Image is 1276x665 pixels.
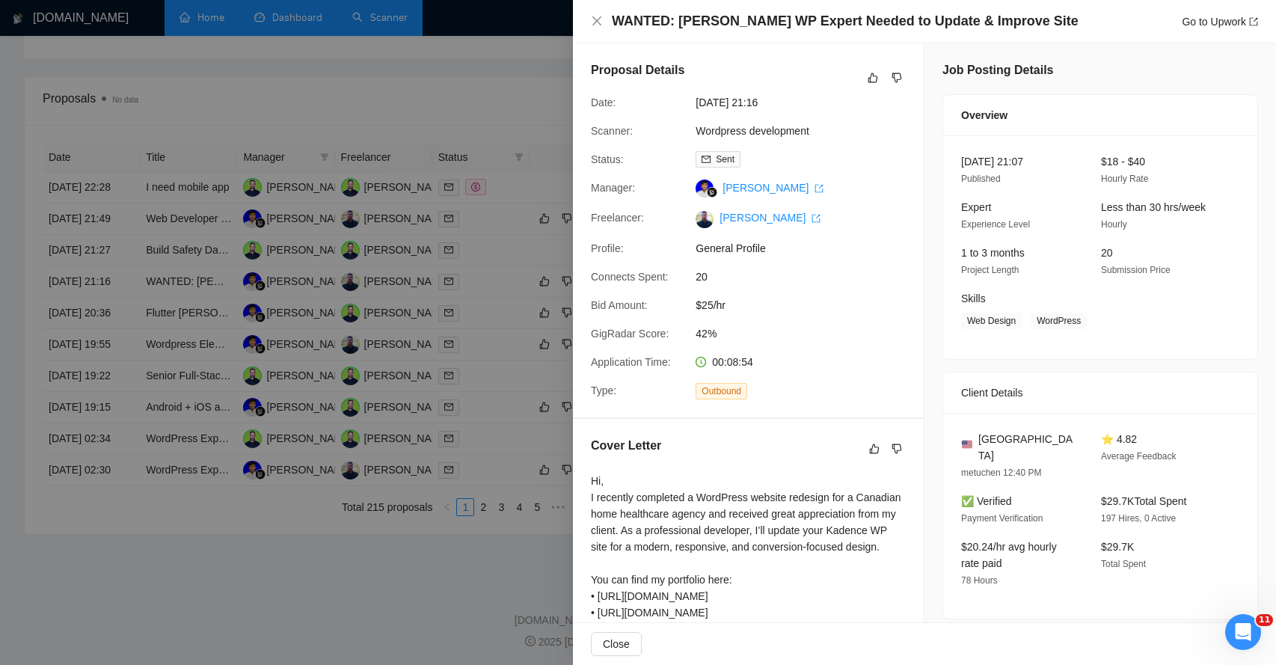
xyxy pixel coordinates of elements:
[888,69,906,87] button: dislike
[712,356,753,368] span: 00:08:54
[591,153,624,165] span: Status:
[961,373,1239,413] div: Client Details
[865,440,883,458] button: like
[1101,219,1127,230] span: Hourly
[716,154,734,165] span: Sent
[942,61,1053,79] h5: Job Posting Details
[591,96,616,108] span: Date:
[1101,541,1134,553] span: $29.7K
[1225,614,1261,650] iframe: Intercom live chat
[961,468,1041,478] span: metuchen 12:40 PM
[1101,433,1137,445] span: ⭐ 4.82
[1101,495,1186,507] span: $29.7K Total Spent
[961,541,1057,569] span: $20.24/hr avg hourly rate paid
[892,443,902,455] span: dislike
[961,265,1019,275] span: Project Length
[864,69,882,87] button: like
[961,156,1023,168] span: [DATE] 21:07
[1101,513,1176,524] span: 197 Hires, 0 Active
[591,212,644,224] span: Freelancer:
[696,357,706,367] span: clock-circle
[591,15,603,28] button: Close
[1101,156,1145,168] span: $18 - $40
[1182,16,1258,28] a: Go to Upworkexport
[1101,265,1171,275] span: Submission Price
[892,72,902,84] span: dislike
[591,242,624,254] span: Profile:
[723,182,823,194] a: [PERSON_NAME] export
[591,632,642,656] button: Close
[720,212,820,224] a: [PERSON_NAME] export
[961,107,1007,123] span: Overview
[961,174,1001,184] span: Published
[696,297,920,313] span: $25/hr
[702,155,711,164] span: mail
[696,383,747,399] span: Outbound
[1101,559,1146,569] span: Total Spent
[961,575,998,586] span: 78 Hours
[888,440,906,458] button: dislike
[696,94,920,111] span: [DATE] 21:16
[707,187,717,197] img: gigradar-bm.png
[1101,201,1206,213] span: Less than 30 hrs/week
[1249,17,1258,26] span: export
[591,15,603,27] span: close
[961,247,1025,259] span: 1 to 3 months
[612,12,1079,31] h4: WANTED: [PERSON_NAME] WP Expert Needed to Update & Improve Site
[591,125,633,137] span: Scanner:
[591,384,616,396] span: Type:
[696,240,920,257] span: General Profile
[1101,247,1113,259] span: 20
[869,443,880,455] span: like
[591,356,671,368] span: Application Time:
[591,328,669,340] span: GigRadar Score:
[696,125,809,137] a: Wordpress development
[961,292,986,304] span: Skills
[591,61,684,79] h5: Proposal Details
[591,271,669,283] span: Connects Spent:
[978,431,1077,464] span: [GEOGRAPHIC_DATA]
[961,219,1030,230] span: Experience Level
[1031,313,1087,329] span: WordPress
[1101,451,1177,462] span: Average Feedback
[815,184,823,193] span: export
[962,439,972,450] img: 🇺🇸
[868,72,878,84] span: like
[961,495,1012,507] span: ✅ Verified
[1101,174,1148,184] span: Hourly Rate
[961,201,991,213] span: Expert
[696,269,920,285] span: 20
[696,325,920,342] span: 42%
[603,636,630,652] span: Close
[961,313,1022,329] span: Web Design
[591,437,661,455] h5: Cover Letter
[591,299,648,311] span: Bid Amount:
[1256,614,1273,626] span: 11
[696,210,714,228] img: c19k6rPKKf23Vv_fohRBqn9BWaApi7jrVEt0PGN7KwVKw9rU7j_cg0tV_3rcw60u6f
[961,513,1043,524] span: Payment Verification
[591,182,635,194] span: Manager:
[812,214,820,223] span: export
